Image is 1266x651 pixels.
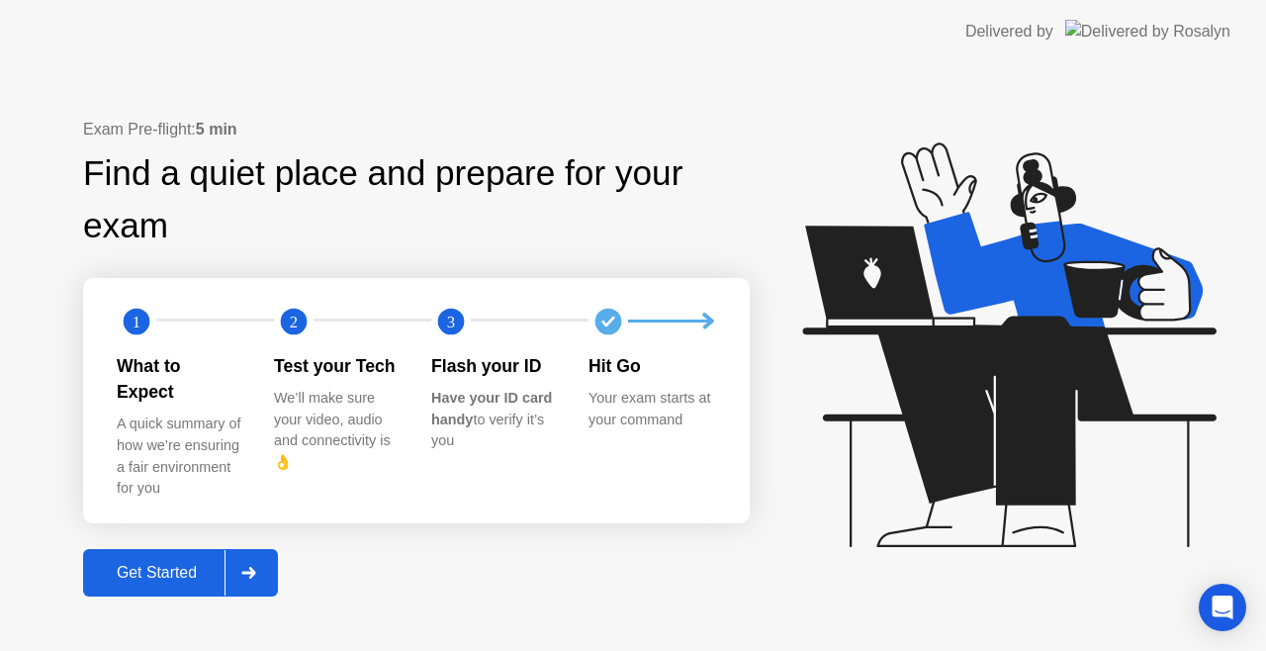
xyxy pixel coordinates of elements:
div: A quick summary of how we’re ensuring a fair environment for you [117,414,242,499]
img: Delivered by Rosalyn [1065,20,1230,43]
div: We’ll make sure your video, audio and connectivity is 👌 [274,388,400,473]
div: Flash your ID [431,353,557,379]
text: 1 [133,312,140,330]
text: 3 [447,312,455,330]
div: Exam Pre-flight: [83,118,750,141]
div: Hit Go [588,353,714,379]
text: 2 [290,312,298,330]
div: Test your Tech [274,353,400,379]
div: What to Expect [117,353,242,406]
div: Find a quiet place and prepare for your exam [83,147,750,252]
div: Your exam starts at your command [588,388,714,430]
div: Delivered by [965,20,1053,44]
button: Get Started [83,549,278,597]
div: Get Started [89,564,225,582]
b: 5 min [196,121,237,138]
b: Have your ID card handy [431,390,552,427]
div: to verify it’s you [431,388,557,452]
div: Open Intercom Messenger [1199,584,1246,631]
